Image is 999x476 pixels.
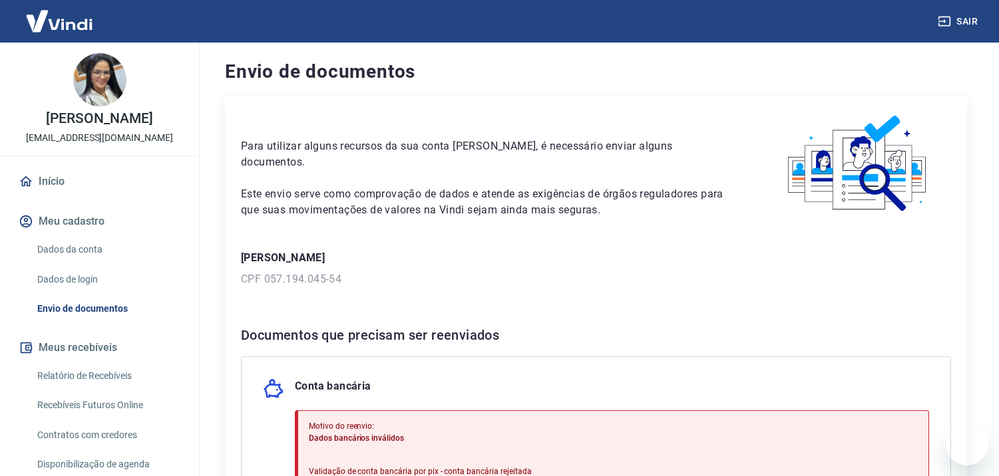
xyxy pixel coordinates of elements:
h6: Documentos que precisam ser reenviados [241,324,951,346]
img: money_pork.0c50a358b6dafb15dddc3eea48f23780.svg [263,378,284,400]
a: Contratos com credores [32,421,183,449]
img: Vindi [16,1,102,41]
img: 92e3186c-020b-4a5e-8faf-09d8b5c557fe.jpeg [73,53,126,106]
p: Para utilizar alguns recursos da sua conta [PERSON_NAME], é necessário enviar alguns documentos. [241,138,733,170]
a: Envio de documentos [32,295,183,322]
p: CPF 057.194.045-54 [241,271,951,287]
iframe: Botão para abrir a janela de mensagens [946,423,988,465]
a: Início [16,167,183,196]
span: Dados bancários inválidos [309,433,404,443]
p: Conta bancária [295,378,371,400]
h4: Envio de documentos [225,59,967,85]
a: Relatório de Recebíveis [32,362,183,390]
button: Meus recebíveis [16,333,183,362]
a: Dados de login [32,266,183,293]
p: [PERSON_NAME] [46,112,152,126]
p: [EMAIL_ADDRESS][DOMAIN_NAME] [26,131,173,145]
button: Meu cadastro [16,207,183,236]
p: [PERSON_NAME] [241,250,951,266]
img: waiting_documents.41d9841a9773e5fdf392cede4d13b617.svg [765,112,951,216]
p: Este envio serve como comprovação de dados e atende as exigências de órgãos reguladores para que ... [241,186,733,218]
p: Motivo do reenvio: [309,420,532,432]
a: Dados da conta [32,236,183,263]
button: Sair [935,9,983,34]
a: Recebíveis Futuros Online [32,392,183,419]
